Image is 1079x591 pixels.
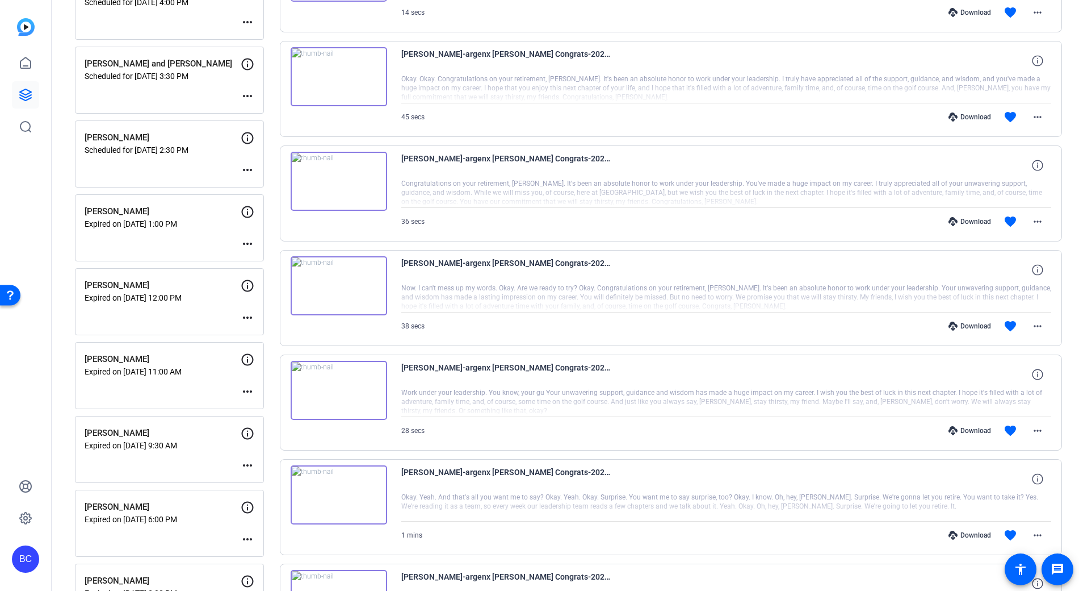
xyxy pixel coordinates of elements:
[85,367,241,376] p: Expired on [DATE] 11:00 AM
[401,113,425,121] span: 45 secs
[85,293,241,302] p: Expired on [DATE] 12:00 PM
[85,501,241,514] p: [PERSON_NAME]
[85,279,241,292] p: [PERSON_NAME]
[85,427,241,440] p: [PERSON_NAME]
[1031,6,1044,19] mat-icon: more_horiz
[85,515,241,524] p: Expired on [DATE] 6:00 PM
[291,465,387,525] img: thumb-nail
[1004,110,1017,124] mat-icon: favorite
[401,47,611,74] span: [PERSON_NAME]-argenx [PERSON_NAME] Congrats-2025-09-30-12-14-33-209-0
[85,575,241,588] p: [PERSON_NAME]
[85,219,241,228] p: Expired on [DATE] 1:00 PM
[241,311,254,324] mat-icon: more_horiz
[291,361,387,420] img: thumb-nail
[85,57,241,70] p: [PERSON_NAME] and [PERSON_NAME]
[943,217,997,226] div: Download
[85,145,241,155] p: Scheduled for [DATE] 2:30 PM
[291,152,387,211] img: thumb-nail
[1004,215,1017,228] mat-icon: favorite
[1004,424,1017,438] mat-icon: favorite
[1031,110,1044,124] mat-icon: more_horiz
[943,8,997,17] div: Download
[241,385,254,398] mat-icon: more_horiz
[1031,215,1044,228] mat-icon: more_horiz
[1031,319,1044,333] mat-icon: more_horiz
[401,152,611,179] span: [PERSON_NAME]-argenx [PERSON_NAME] Congrats-2025-09-30-12-10-38-078-0
[401,465,611,493] span: [PERSON_NAME]-argenx [PERSON_NAME] Congrats-2025-09-30-11-38-55-069-0
[17,18,35,36] img: blue-gradient.svg
[241,163,254,177] mat-icon: more_horiz
[943,531,997,540] div: Download
[1051,563,1064,576] mat-icon: message
[401,361,611,388] span: [PERSON_NAME]-argenx [PERSON_NAME] Congrats-2025-09-30-12-06-13-533-0
[241,532,254,546] mat-icon: more_horiz
[1004,319,1017,333] mat-icon: favorite
[1004,528,1017,542] mat-icon: favorite
[241,89,254,103] mat-icon: more_horiz
[241,15,254,29] mat-icon: more_horiz
[401,322,425,330] span: 38 secs
[1014,563,1027,576] mat-icon: accessibility
[943,322,997,331] div: Download
[291,47,387,106] img: thumb-nail
[1004,6,1017,19] mat-icon: favorite
[85,72,241,81] p: Scheduled for [DATE] 3:30 PM
[401,427,425,435] span: 28 secs
[1031,424,1044,438] mat-icon: more_horiz
[401,218,425,226] span: 36 secs
[401,256,611,284] span: [PERSON_NAME]-argenx [PERSON_NAME] Congrats-2025-09-30-12-06-59-577-0
[85,131,241,144] p: [PERSON_NAME]
[85,441,241,450] p: Expired on [DATE] 9:30 AM
[943,113,997,122] div: Download
[401,9,425,16] span: 14 secs
[1031,528,1044,542] mat-icon: more_horiz
[85,205,241,218] p: [PERSON_NAME]
[12,546,39,573] div: BC
[241,459,254,472] mat-icon: more_horiz
[85,353,241,366] p: [PERSON_NAME]
[401,531,422,539] span: 1 mins
[943,426,997,435] div: Download
[291,256,387,315] img: thumb-nail
[241,237,254,251] mat-icon: more_horiz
